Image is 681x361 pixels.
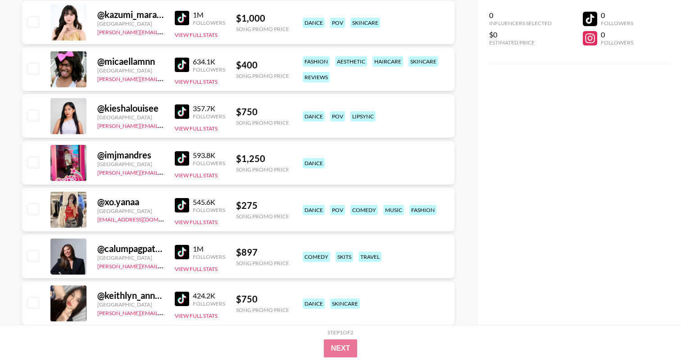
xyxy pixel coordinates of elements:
[236,247,289,258] div: $ 897
[97,261,231,270] a: [PERSON_NAME][EMAIL_ADDRESS][DOMAIN_NAME]
[236,213,289,220] div: Song Promo Price
[97,121,273,129] a: [PERSON_NAME][EMAIL_ADDRESS][PERSON_NAME][DOMAIN_NAME]
[236,200,289,211] div: $ 275
[350,18,380,28] div: skincare
[193,198,225,207] div: 545.6K
[236,260,289,266] div: Song Promo Price
[97,196,164,208] div: @ xo.yanaa
[330,298,360,309] div: skincare
[175,172,218,179] button: View Full Stats
[175,292,189,306] img: TikTok
[175,198,189,212] img: TikTok
[97,167,273,176] a: [PERSON_NAME][EMAIL_ADDRESS][PERSON_NAME][DOMAIN_NAME]
[601,11,633,20] div: 0
[193,113,225,120] div: Followers
[236,166,289,173] div: Song Promo Price
[97,243,164,254] div: @ calumpagpatrise
[175,104,189,119] img: TikTok
[97,214,188,223] a: [EMAIL_ADDRESS][DOMAIN_NAME]
[97,301,164,308] div: [GEOGRAPHIC_DATA]
[175,312,218,319] button: View Full Stats
[350,205,378,215] div: comedy
[383,205,404,215] div: music
[330,205,345,215] div: pov
[97,9,164,20] div: @ kazumi_marasigan
[175,78,218,85] button: View Full Stats
[175,151,189,166] img: TikTok
[193,104,225,113] div: 357.7K
[97,149,164,161] div: @ imjmandres
[601,39,633,46] div: Followers
[303,298,325,309] div: dance
[175,245,189,259] img: TikTok
[193,160,225,167] div: Followers
[175,58,189,72] img: TikTok
[303,158,325,168] div: dance
[175,125,218,132] button: View Full Stats
[236,106,289,117] div: $ 750
[236,59,289,71] div: $ 400
[236,307,289,313] div: Song Promo Price
[327,329,354,336] div: Step 1 of 2
[601,20,633,27] div: Followers
[303,56,330,67] div: fashion
[175,219,218,226] button: View Full Stats
[193,253,225,260] div: Followers
[97,290,164,301] div: @ keithlyn_anne1
[489,39,552,46] div: Estimated Price
[336,252,353,262] div: skits
[236,13,289,24] div: $ 1,000
[175,266,218,272] button: View Full Stats
[175,32,218,38] button: View Full Stats
[193,57,225,66] div: 634.1K
[409,56,438,67] div: skincare
[236,119,289,126] div: Song Promo Price
[372,56,403,67] div: haircare
[193,19,225,26] div: Followers
[303,252,330,262] div: comedy
[409,205,436,215] div: fashion
[601,30,633,39] div: 0
[303,111,325,122] div: dance
[350,111,376,122] div: lipsync
[193,151,225,160] div: 593.8K
[193,300,225,307] div: Followers
[193,10,225,19] div: 1M
[175,11,189,25] img: TikTok
[97,20,164,27] div: [GEOGRAPHIC_DATA]
[330,111,345,122] div: pov
[236,26,289,32] div: Song Promo Price
[97,208,164,214] div: [GEOGRAPHIC_DATA]
[97,254,164,261] div: [GEOGRAPHIC_DATA]
[303,205,325,215] div: dance
[97,161,164,167] div: [GEOGRAPHIC_DATA]
[236,293,289,305] div: $ 750
[236,153,289,164] div: $ 1,250
[236,72,289,79] div: Song Promo Price
[193,207,225,213] div: Followers
[193,66,225,73] div: Followers
[324,339,358,357] button: Next
[335,56,367,67] div: aesthetic
[489,11,552,20] div: 0
[193,291,225,300] div: 424.2K
[97,103,164,114] div: @ kieshalouisee
[97,74,231,82] a: [PERSON_NAME][EMAIL_ADDRESS][DOMAIN_NAME]
[489,30,552,39] div: $0
[636,316,670,350] iframe: Drift Widget Chat Controller
[97,56,164,67] div: @ micaellamnn
[303,72,330,82] div: reviews
[193,244,225,253] div: 1M
[97,67,164,74] div: [GEOGRAPHIC_DATA]
[489,20,552,27] div: Influencers Selected
[330,18,345,28] div: pov
[97,114,164,121] div: [GEOGRAPHIC_DATA]
[359,252,381,262] div: travel
[97,308,273,316] a: [PERSON_NAME][EMAIL_ADDRESS][PERSON_NAME][DOMAIN_NAME]
[97,27,273,36] a: [PERSON_NAME][EMAIL_ADDRESS][PERSON_NAME][DOMAIN_NAME]
[303,18,325,28] div: dance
